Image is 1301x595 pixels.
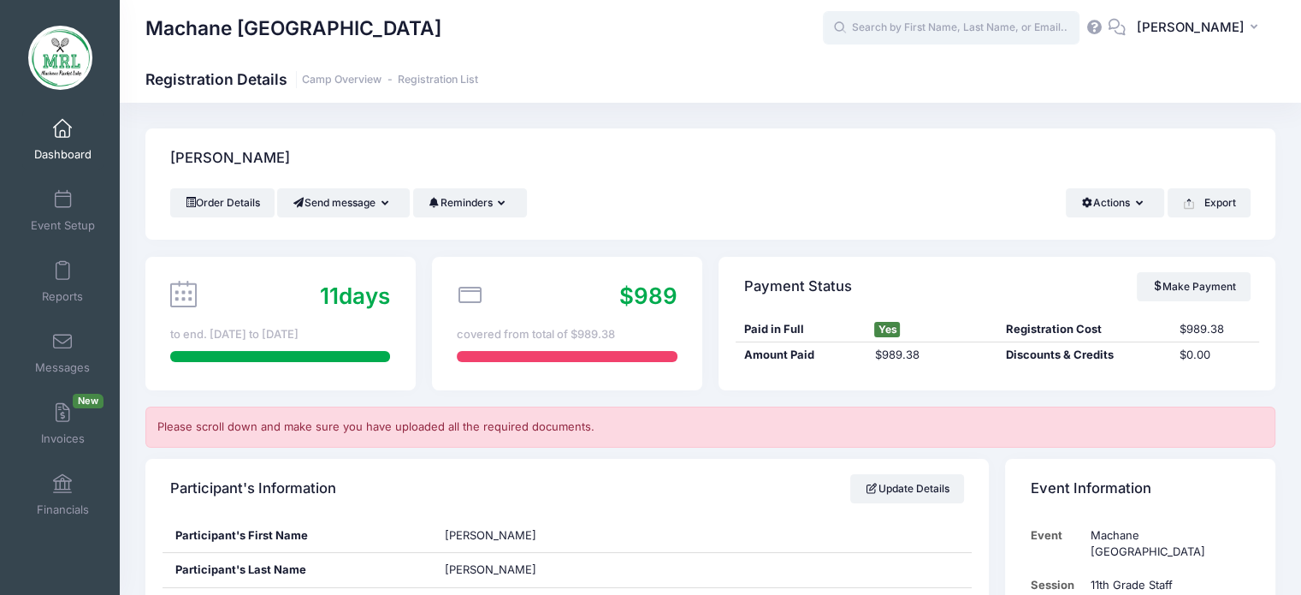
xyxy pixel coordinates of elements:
input: Search by First Name, Last Name, or Email... [823,11,1079,45]
span: New [73,394,103,408]
div: Paid in Full [736,321,866,338]
div: Participant's First Name [163,519,433,553]
h4: Participant's Information [170,464,336,513]
a: InvoicesNew [22,394,103,454]
div: Participant's Last Name [163,553,433,587]
a: Make Payment [1137,272,1251,301]
button: Reminders [413,188,527,217]
div: $989.38 [866,347,997,364]
div: Registration Cost [997,321,1172,338]
h4: Event Information [1031,464,1151,513]
a: Registration List [398,74,478,86]
div: days [320,279,390,312]
div: Amount Paid [736,347,866,364]
a: Order Details [170,188,275,217]
a: Update Details [850,474,964,503]
button: Export [1168,188,1251,217]
div: Discounts & Credits [997,347,1172,364]
div: Please scroll down and make sure you have uploaded all the required documents. [145,407,1275,448]
span: [PERSON_NAME] [445,528,536,542]
span: Invoices [41,431,85,446]
h1: Registration Details [145,70,478,88]
span: Messages [35,360,90,375]
div: covered from total of $989.38 [457,326,677,343]
span: Reports [42,289,83,304]
button: Actions [1066,188,1164,217]
span: 11 [320,283,339,309]
a: Messages [22,323,103,383]
div: $989.38 [1172,321,1259,338]
a: Financials [22,465,103,525]
a: Reports [22,252,103,312]
span: [PERSON_NAME] [1137,18,1245,37]
span: Financials [37,503,89,517]
div: $0.00 [1172,347,1259,364]
span: [PERSON_NAME] [445,562,536,576]
span: Event Setup [31,218,95,233]
a: Camp Overview [302,74,381,86]
td: Event [1031,519,1083,569]
h1: Machane [GEOGRAPHIC_DATA] [145,9,441,48]
a: Event Setup [22,181,103,241]
span: $989 [619,283,677,309]
a: Dashboard [22,110,103,170]
td: Machane [GEOGRAPHIC_DATA] [1082,519,1250,569]
div: to end. [DATE] to [DATE] [170,326,390,343]
span: Dashboard [34,147,92,162]
h4: Payment Status [744,262,852,311]
img: Machane Racket Lake [28,26,92,90]
button: [PERSON_NAME] [1126,9,1275,48]
h4: [PERSON_NAME] [170,134,290,183]
span: Yes [874,322,900,337]
button: Send message [277,188,410,217]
